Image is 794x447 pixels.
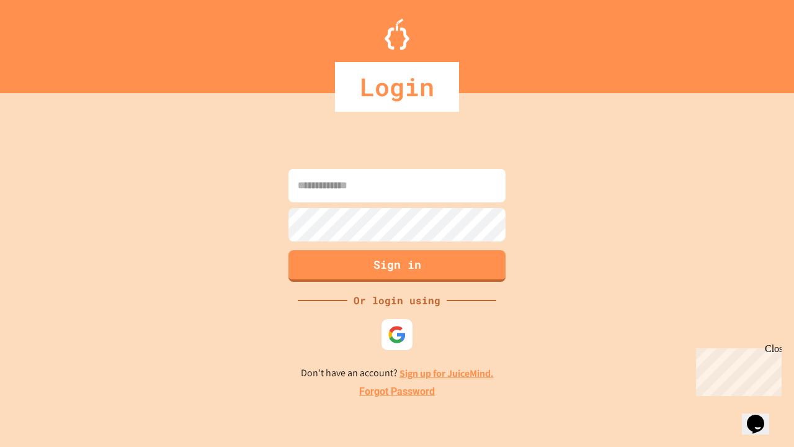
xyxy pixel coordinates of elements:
p: Don't have an account? [301,366,494,381]
img: Logo.svg [385,19,409,50]
iframe: chat widget [691,343,782,396]
div: Or login using [347,293,447,308]
iframe: chat widget [742,397,782,435]
div: Chat with us now!Close [5,5,86,79]
button: Sign in [288,250,506,282]
img: google-icon.svg [388,325,406,344]
div: Login [335,62,459,112]
a: Forgot Password [359,384,435,399]
a: Sign up for JuiceMind. [399,367,494,380]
